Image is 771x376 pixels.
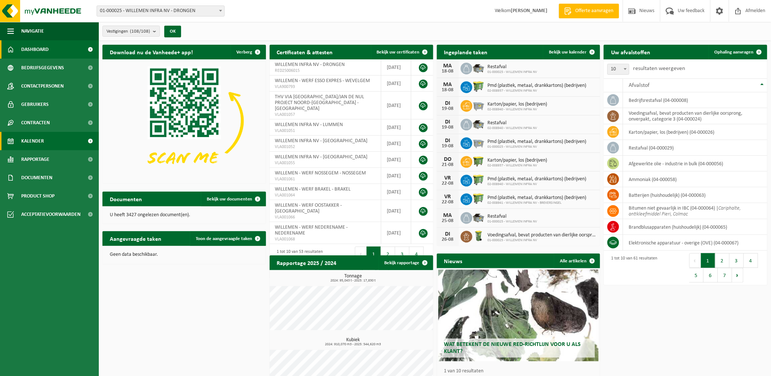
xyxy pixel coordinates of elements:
div: VR [441,175,455,181]
span: Pmd (plastiek, metaal, drankkartons) (bedrijven) [488,139,587,145]
td: karton/papier, los (bedrijven) (04-000026) [623,124,767,140]
td: afgewerkte olie - industrie in bulk (04-000056) [623,156,767,172]
span: 01-000025 - WILLEMEN INFRA NV [488,238,597,243]
span: VLA001066 [275,214,375,220]
h2: Documenten [102,192,149,206]
span: VLA001064 [275,192,375,198]
img: WB-1100-HPE-GN-50 [472,155,485,167]
strong: [PERSON_NAME] [511,8,548,14]
a: Ophaling aanvragen [709,45,767,59]
span: VLA001055 [275,160,375,166]
a: Toon de aangevraagde taken [190,231,265,246]
a: Offerte aanvragen [559,4,619,18]
span: Restafval [488,214,538,220]
div: DI [441,119,455,125]
div: 18-08 [441,69,455,74]
span: 01-000025 - WILLEMEN INFRA NV [488,145,587,149]
span: 10 [608,64,629,74]
td: [DATE] [381,92,411,119]
p: 1 van 10 resultaten [444,369,597,374]
div: MA [441,63,455,69]
span: 2024: 910,070 m3 - 2025: 544,620 m3 [273,343,433,346]
i: Cariphalte, antikleefmiddel Pieri, Colmac [629,206,741,217]
span: 02-008940 - WILLEMEN INFRA NV [488,107,547,112]
span: Ophaling aanvragen [715,50,754,55]
td: [DATE] [381,168,411,184]
button: 7 [718,268,732,283]
span: Kalender [21,132,44,150]
button: Verberg [231,45,265,59]
a: Wat betekent de nieuwe RED-richtlijn voor u als klant? [438,270,599,361]
td: [DATE] [381,59,411,75]
span: WILLEMEN - WERF NEDERENAME - NEDERENAME [275,225,348,236]
span: Gebruikers [21,95,49,114]
span: Verberg [236,50,252,55]
span: WILLEMEN INFRA NV - [GEOGRAPHIC_DATA] [275,138,368,144]
td: batterijen (huishoudelijk) (04-000063) [623,187,767,203]
a: Bekijk rapportage [379,255,433,270]
span: 01-000025 - WILLEMEN INFRA NV - DRONGEN [97,5,225,16]
div: 26-08 [441,237,455,242]
span: VLA900793 [275,84,375,90]
span: 01-000025 - WILLEMEN INFRA NV [488,70,538,74]
button: 5 [689,268,704,283]
td: [DATE] [381,184,411,200]
td: [DATE] [381,75,411,92]
td: [DATE] [381,119,411,136]
span: RED25006015 [275,68,375,74]
div: 18-08 [441,88,455,93]
span: Bedrijfsgegevens [21,59,64,77]
span: Pmd (plastiek, metaal, drankkartons) (bedrijven) [488,195,587,201]
button: 3 [395,247,409,261]
img: WB-0140-HPE-GN-50 [472,230,485,242]
span: Contactpersonen [21,77,64,95]
span: Navigatie [21,22,44,40]
h2: Ingeplande taken [437,45,495,59]
span: 02-008940 - WILLEMEN INFRA NV [488,126,538,130]
td: elektronische apparatuur - overige (OVE) (04-000067) [623,235,767,251]
h2: Nieuws [437,254,470,268]
p: Geen data beschikbaar. [110,252,259,257]
span: Acceptatievoorwaarden [21,205,81,224]
a: Bekijk uw certificaten [371,45,433,59]
span: 10 [607,64,629,75]
div: 19-08 [441,106,455,111]
span: Voedingsafval, bevat producten van dierlijke oorsprong, onverpakt, categorie 3 [488,232,597,238]
span: 01-000025 - WILLEMEN INFRA NV - DRONGEN [97,6,224,16]
div: 22-08 [441,200,455,205]
img: Download de VHEPlus App [102,59,266,182]
span: 02-008940 - WILLEMEN INFRA NV [488,182,587,187]
h2: Certificaten & attesten [270,45,340,59]
span: WILLEMEN - WERF ESSO EXPRES - WEVELGEM [275,78,370,84]
label: resultaten weergeven [633,66,685,71]
button: Previous [689,253,701,268]
p: U heeft 3427 ongelezen document(en). [110,213,259,218]
span: Bekijk uw documenten [207,197,252,202]
img: WB-5000-GAL-GY-01 [472,118,485,130]
div: DI [441,138,455,144]
span: Restafval [488,120,538,126]
button: 3 [730,253,744,268]
button: Previous [355,247,367,261]
button: 4 [409,247,424,261]
span: VLA001068 [275,236,375,242]
button: 2 [381,247,395,261]
span: WILLEMEN INFRA NV - [GEOGRAPHIC_DATA] [275,154,368,160]
button: 6 [704,268,718,283]
div: DI [441,100,455,106]
span: 02-008937 - WILLEMEN INFRA NV [488,163,547,168]
button: Vestigingen(108/108) [102,26,160,37]
span: Karton/papier, los (bedrijven) [488,102,547,107]
span: Vestigingen [106,26,150,37]
img: WB-0660-HPE-GN-50 [472,80,485,93]
span: Wat betekent de nieuwe RED-richtlijn voor u als klant? [444,342,581,354]
h2: Rapportage 2025 / 2024 [270,255,344,270]
div: 19-08 [441,144,455,149]
div: 22-08 [441,181,455,186]
h2: Download nu de Vanheede+ app! [102,45,200,59]
button: 1 [367,247,381,261]
div: 1 tot 10 van 53 resultaten [273,246,323,277]
span: VLA001052 [275,144,375,150]
span: Pmd (plastiek, metaal, drankkartons) (bedrijven) [488,176,587,182]
span: WILLEMEN - WERF BRAKEL - BRAKEL [275,187,351,192]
